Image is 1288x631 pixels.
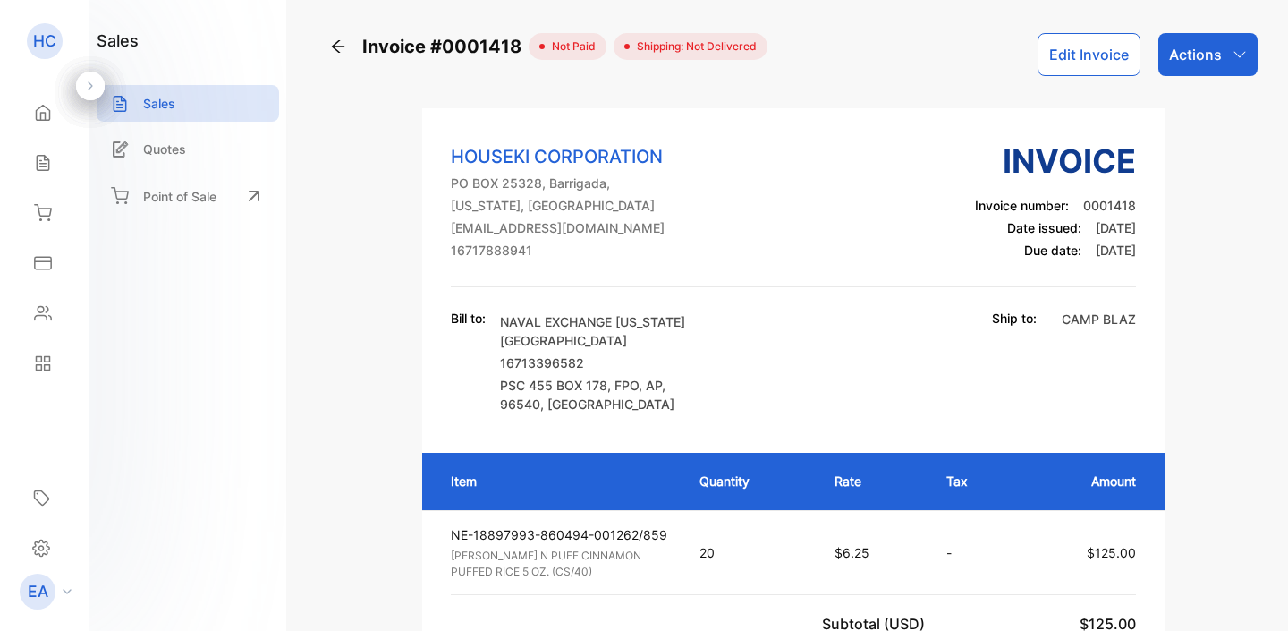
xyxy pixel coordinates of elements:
span: Invoice #0001418 [362,33,529,60]
p: NE-18897993-860494-001262/859 [451,525,667,544]
p: [PERSON_NAME] N PUFF CINNAMON PUFFED RICE 5 OZ. (CS/40) [451,548,667,580]
span: Invoice number: [975,198,1069,213]
span: [DATE] [1096,220,1136,235]
p: Tax [946,472,1001,490]
span: not paid [545,38,596,55]
span: $6.25 [835,545,869,560]
p: - [946,543,1001,562]
p: 20 [699,543,800,562]
p: Rate [835,472,911,490]
p: NAVAL EXCHANGE [US_STATE][GEOGRAPHIC_DATA] [500,312,706,350]
p: Sales [143,94,175,113]
p: EA [28,580,48,603]
p: [EMAIL_ADDRESS][DOMAIN_NAME] [451,218,665,237]
p: PO BOX 25328, Barrigada, [451,174,665,192]
span: , [GEOGRAPHIC_DATA] [540,397,674,412]
span: CAMP BLAZ [1062,311,1136,327]
p: HOUSEKI CORPORATION [451,143,665,170]
span: PSC 455 BOX 178 [500,378,607,393]
p: Ship to: [992,309,1037,328]
p: Item [451,472,664,490]
a: Quotes [97,131,279,167]
p: Quotes [143,140,186,158]
span: $125.00 [1087,545,1136,560]
h1: sales [97,29,139,53]
p: Quantity [699,472,800,490]
span: [DATE] [1096,243,1136,258]
a: Point of Sale [97,176,279,216]
p: Bill to: [451,309,486,328]
span: Shipping: Not Delivered [630,38,757,55]
p: 16713396582 [500,354,706,372]
p: Amount [1037,472,1136,490]
button: Actions [1158,33,1258,76]
span: Date issued: [1007,220,1081,235]
p: 16717888941 [451,241,665,260]
span: 0001418 [1083,198,1136,213]
h3: Invoice [975,137,1136,185]
p: [US_STATE], [GEOGRAPHIC_DATA] [451,196,665,215]
a: Sales [97,85,279,122]
p: Point of Sale [143,187,216,206]
p: Actions [1169,44,1222,65]
span: , FPO, AP [607,378,662,393]
span: Due date: [1024,243,1081,258]
p: HC [33,30,56,53]
button: Edit Invoice [1038,33,1140,76]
